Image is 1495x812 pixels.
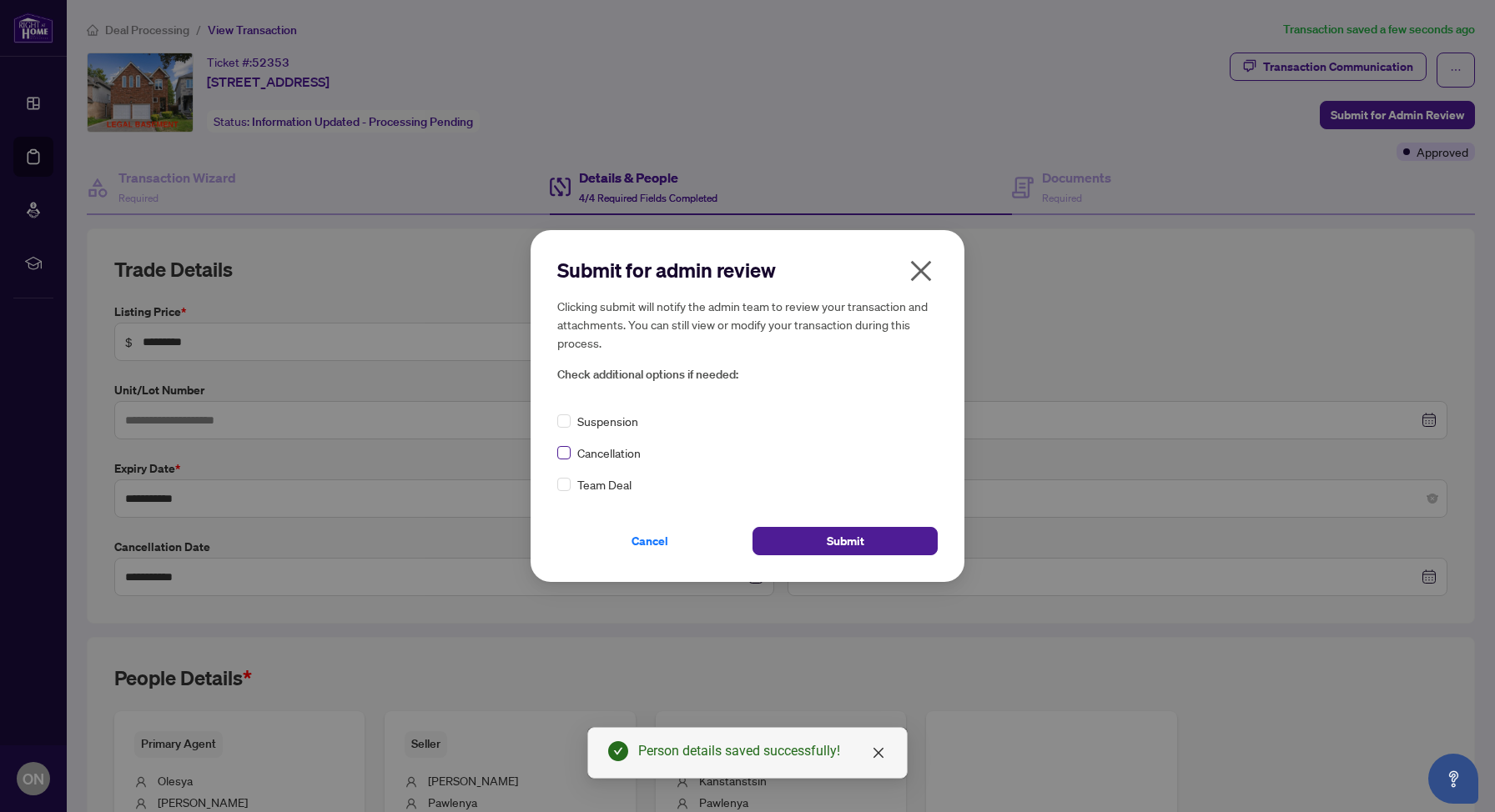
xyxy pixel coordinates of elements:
[632,528,668,554] span: Cancel
[557,365,938,384] span: Check additional options if needed:
[827,528,864,554] span: Submit
[557,297,938,352] h5: Clicking submit will notify the admin team to review your transaction and attachments. You can st...
[608,741,628,761] span: check-circle
[753,527,938,555] button: Submit
[577,412,638,430] span: Suspension
[908,258,934,284] span: close
[638,741,887,761] div: Person details saved successfully!
[557,257,938,283] h2: Submit for admin review
[577,475,632,494] span: Team Deal
[869,744,888,762] a: Close
[557,527,742,555] button: Cancel
[577,444,641,462] span: Cancellation
[1428,754,1478,804] button: Open asap
[872,746,885,759] span: close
